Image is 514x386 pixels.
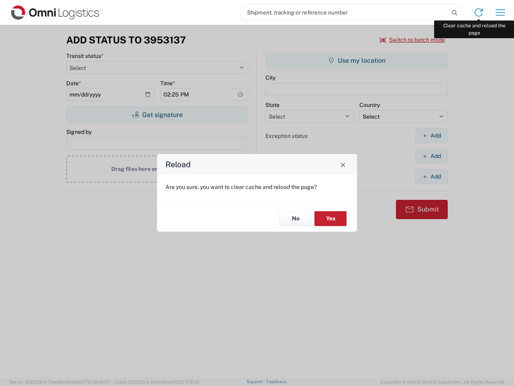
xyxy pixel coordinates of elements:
button: No [279,211,312,226]
input: Shipment, tracking or reference number [241,5,449,20]
button: Yes [314,211,347,226]
h4: Reload [165,159,191,170]
p: Are you sure, you want to clear cache and reload the page? [165,183,349,191]
button: Close [337,159,349,170]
